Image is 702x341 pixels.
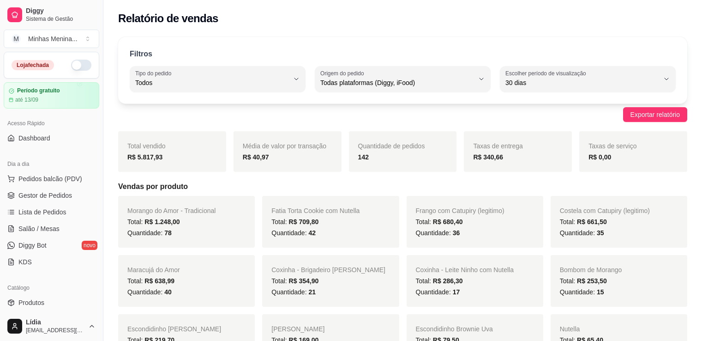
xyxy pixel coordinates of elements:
span: Diggy [26,7,96,15]
button: Escolher período de visualização30 dias [500,66,676,92]
span: Total: [271,277,318,285]
label: Origem do pedido [320,69,367,77]
div: Minhas Menina ... [28,34,78,43]
span: Taxas de serviço [588,142,636,150]
span: KDS [18,257,32,267]
span: 35 [597,229,604,237]
span: Total vendido [127,142,166,150]
span: R$ 709,80 [289,218,319,225]
span: Quantidade: [416,288,460,296]
span: 78 [164,229,172,237]
div: Catálogo [4,280,99,295]
a: Diggy Botnovo [4,238,99,253]
span: Quantidade de pedidos [358,142,425,150]
span: R$ 253,50 [577,277,607,285]
a: Salão / Mesas [4,221,99,236]
span: Quantidade: [560,288,604,296]
button: Lídia[EMAIL_ADDRESS][DOMAIN_NAME] [4,315,99,337]
label: Tipo do pedido [135,69,174,77]
p: Filtros [130,49,152,60]
span: Quantidade: [127,229,172,237]
article: até 13/09 [15,96,38,104]
button: Origem do pedidoTodas plataformas (Diggy, iFood) [315,66,491,92]
span: R$ 1.248,00 [144,218,180,225]
span: Total: [271,218,318,225]
span: Total: [127,277,174,285]
button: Select a team [4,30,99,48]
button: Pedidos balcão (PDV) [4,171,99,186]
span: Bombom de Morango [560,266,622,274]
a: Período gratuitoaté 13/09 [4,82,99,109]
span: Diggy Bot [18,241,47,250]
span: Total: [416,277,463,285]
label: Escolher período de visualização [505,69,589,77]
span: Exportar relatório [630,110,680,120]
span: Todas plataformas (Diggy, iFood) [320,78,474,87]
span: Total: [127,218,180,225]
span: 15 [597,288,604,296]
a: Lista de Pedidos [4,205,99,219]
a: DiggySistema de Gestão [4,4,99,26]
span: Nutella [560,325,580,333]
span: Morango do Amor - Tradicional [127,207,216,214]
span: Total: [416,218,463,225]
div: Dia a dia [4,157,99,171]
a: Gestor de Pedidos [4,188,99,203]
span: Taxas de entrega [473,142,522,150]
strong: R$ 40,97 [243,153,269,161]
span: R$ 638,99 [144,277,174,285]
button: Exportar relatório [623,107,687,122]
span: 36 [453,229,460,237]
span: Média de valor por transação [243,142,326,150]
span: 30 dias [505,78,659,87]
span: 21 [308,288,316,296]
button: Tipo do pedidoTodos [130,66,306,92]
span: Escondidinho Brownie Uva [416,325,493,333]
h2: Relatório de vendas [118,11,218,26]
strong: R$ 340,66 [473,153,503,161]
span: Quantidade: [271,288,316,296]
span: Total: [560,277,607,285]
span: [PERSON_NAME] [271,325,324,333]
span: R$ 286,30 [433,277,463,285]
span: R$ 354,90 [289,277,319,285]
span: R$ 661,50 [577,218,607,225]
span: Gestor de Pedidos [18,191,72,200]
span: Costela com Catupiry (legitimo) [560,207,650,214]
article: Período gratuito [17,87,60,94]
a: Produtos [4,295,99,310]
span: Sistema de Gestão [26,15,96,23]
span: Pedidos balcão (PDV) [18,174,82,183]
span: 40 [164,288,172,296]
span: Lídia [26,318,84,327]
a: KDS [4,255,99,269]
span: Coxinha - Leite Ninho com Nutella [416,266,514,274]
span: Coxinha - Brigadeiro [PERSON_NAME] [271,266,385,274]
span: Quantidade: [127,288,172,296]
span: Salão / Mesas [18,224,60,233]
span: R$ 680,40 [433,218,463,225]
div: Loja fechada [12,60,54,70]
span: M [12,34,21,43]
div: Acesso Rápido [4,116,99,131]
span: 42 [308,229,316,237]
strong: R$ 5.817,93 [127,153,162,161]
span: Total: [560,218,607,225]
span: Lista de Pedidos [18,207,66,217]
span: Todos [135,78,289,87]
strong: R$ 0,00 [588,153,611,161]
a: Dashboard [4,131,99,146]
span: Maracujá do Amor [127,266,180,274]
span: [EMAIL_ADDRESS][DOMAIN_NAME] [26,327,84,334]
span: Escondidinho [PERSON_NAME] [127,325,221,333]
span: Dashboard [18,134,50,143]
button: Alterar Status [71,60,91,71]
span: Frango com Catupiry (legitimo) [416,207,504,214]
h5: Vendas por produto [118,181,687,192]
span: Quantidade: [271,229,316,237]
span: Fatia Torta Cookie com Nutella [271,207,360,214]
span: Quantidade: [416,229,460,237]
strong: 142 [358,153,369,161]
span: 17 [453,288,460,296]
span: Produtos [18,298,44,307]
